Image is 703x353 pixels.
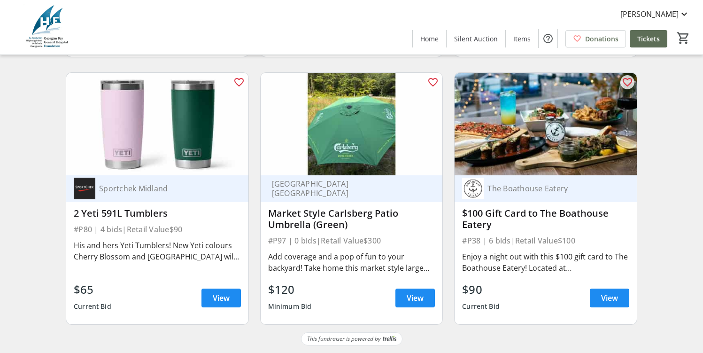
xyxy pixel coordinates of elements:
[74,178,95,199] img: Sportchek Midland
[613,7,697,22] button: [PERSON_NAME]
[565,30,626,47] a: Donations
[601,292,618,304] span: View
[74,298,111,315] div: Current Bid
[213,292,230,304] span: View
[455,73,637,175] img: $100 Gift Card to The Boathouse Eatery
[447,30,505,47] a: Silent Auction
[630,30,667,47] a: Tickets
[66,73,248,175] img: 2 Yeti 591L Tumblers
[307,335,381,343] span: This fundraiser is powered by
[506,30,538,47] a: Items
[268,208,435,230] div: Market Style Carlsberg Patio Umbrella (Green)
[454,34,498,44] span: Silent Auction
[383,336,396,342] img: Trellis Logo
[620,8,679,20] span: [PERSON_NAME]
[484,184,618,193] div: The Boathouse Eatery
[585,34,618,44] span: Donations
[74,281,111,298] div: $65
[268,234,435,247] div: #P97 | 0 bids | Retail Value $300
[233,77,245,88] mat-icon: favorite_outline
[268,179,424,198] div: [GEOGRAPHIC_DATA] [GEOGRAPHIC_DATA]
[637,34,660,44] span: Tickets
[95,184,230,193] div: Sportchek Midland
[201,289,241,307] a: View
[268,298,312,315] div: Minimum Bid
[268,251,435,274] div: Add coverage and a pop of fun to your backyard! Take home this market style large patio umbrella,...
[622,77,633,88] mat-icon: favorite_outline
[413,30,446,47] a: Home
[6,4,89,51] img: Georgian Bay General Hospital Foundation's Logo
[462,281,500,298] div: $90
[74,223,241,236] div: #P80 | 4 bids | Retail Value $90
[74,240,241,262] div: His and hers Yeti Tumblers! New Yeti colours Cherry Blossom and [GEOGRAPHIC_DATA] will be the per...
[462,251,629,274] div: Enjoy a night out with this $100 gift card to The Boathouse Eatery! Located at [STREET_ADDRESS].
[462,178,484,199] img: The Boathouse Eatery
[261,73,443,175] img: Market Style Carlsberg Patio Umbrella (Green)
[74,208,241,219] div: 2 Yeti 591L Tumblers
[395,289,435,307] a: View
[675,30,692,47] button: Cart
[539,29,557,48] button: Help
[462,234,629,247] div: #P38 | 6 bids | Retail Value $100
[462,208,629,230] div: $100 Gift Card to The Boathouse Eatery
[268,281,312,298] div: $120
[420,34,439,44] span: Home
[513,34,531,44] span: Items
[427,77,439,88] mat-icon: favorite_outline
[462,298,500,315] div: Current Bid
[590,289,629,307] a: View
[407,292,424,304] span: View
